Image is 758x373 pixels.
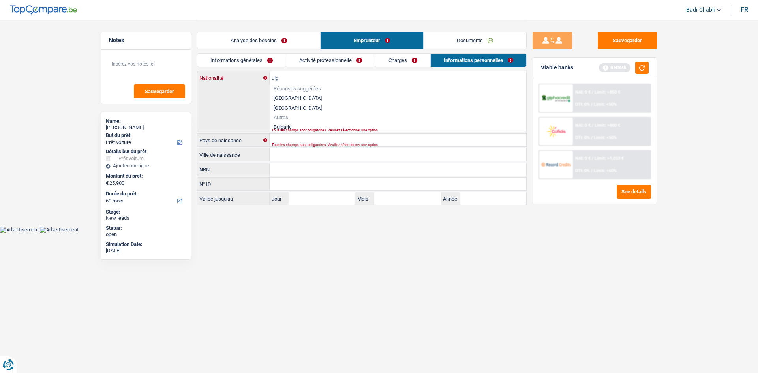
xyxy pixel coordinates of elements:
span: NAI: 0 € [575,123,591,128]
label: Montant du prêt: [106,173,184,179]
label: Ville de naissance [197,148,270,161]
button: See details [617,185,651,199]
li: [GEOGRAPHIC_DATA] [270,93,526,103]
label: Année [441,192,460,205]
span: Autres [274,115,522,120]
div: [PERSON_NAME] [106,124,186,131]
label: Pays de naissance [197,134,270,146]
div: Viable banks [541,64,573,71]
img: Advertisement [40,227,79,233]
span: / [591,135,593,140]
input: Belgique [270,134,526,146]
a: Informations générales [197,54,286,67]
span: Réponses suggérées [274,86,522,91]
span: NAI: 0 € [575,90,591,95]
span: / [592,123,593,128]
img: Record Credits [541,157,570,172]
div: Status: [106,225,186,231]
span: € [106,180,109,186]
div: Name: [106,118,186,124]
div: Refresh [599,63,630,72]
span: / [592,156,593,161]
label: Durée du prêt: [106,191,184,197]
div: Simulation Date: [106,241,186,247]
a: Badr Chabli [680,4,721,17]
span: Limit: >1.033 € [595,156,624,161]
button: Sauvegarder [134,84,185,98]
span: Limit: >850 € [595,90,620,95]
span: / [591,168,593,173]
input: JJ [289,192,355,205]
div: [DATE] [106,247,186,254]
input: Belgique [270,71,526,84]
img: AlphaCredit [541,94,570,103]
a: Informations personnelles [431,54,526,67]
span: Limit: >800 € [595,123,620,128]
span: DTI: 0% [575,135,590,140]
span: Badr Chabli [686,7,715,13]
label: Mois [355,192,374,205]
img: TopCompare Logo [10,5,77,15]
input: MM [374,192,441,205]
input: 12.12.12-123.12 [270,163,526,176]
a: Activité professionnelle [286,54,375,67]
a: Analyse des besoins [197,32,320,49]
div: New leads [106,215,186,221]
li: Bulgarie [270,122,526,132]
span: Limit: <50% [594,102,617,107]
li: [GEOGRAPHIC_DATA] [270,103,526,113]
span: DTI: 0% [575,102,590,107]
span: / [591,102,593,107]
span: / [592,90,593,95]
input: AAAA [460,192,526,205]
img: Cofidis [541,124,570,139]
span: Limit: <60% [594,168,617,173]
label: But du prêt: [106,132,184,139]
span: Sauvegarder [145,89,174,94]
div: Détails but du prêt [106,148,186,155]
div: Stage: [106,209,186,215]
button: Sauvegarder [598,32,657,49]
span: DTI: 0% [575,168,590,173]
label: Nationalité [197,71,270,84]
div: Tous les champs sont obligatoires. Veuillez sélectionner une option [272,129,500,132]
label: Jour [270,192,289,205]
div: Ajouter une ligne [106,163,186,169]
label: N° ID [197,178,270,190]
div: Tous les champs sont obligatoires. Veuillez sélectionner une option [272,143,500,146]
label: Valide jusqu'au [197,192,270,205]
span: NAI: 0 € [575,156,591,161]
a: Documents [424,32,526,49]
div: fr [741,6,748,13]
a: Emprunteur [321,32,423,49]
a: Charges [375,54,430,67]
label: NRN [197,163,270,176]
div: open [106,231,186,238]
span: Limit: <50% [594,135,617,140]
h5: Notes [109,37,183,44]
